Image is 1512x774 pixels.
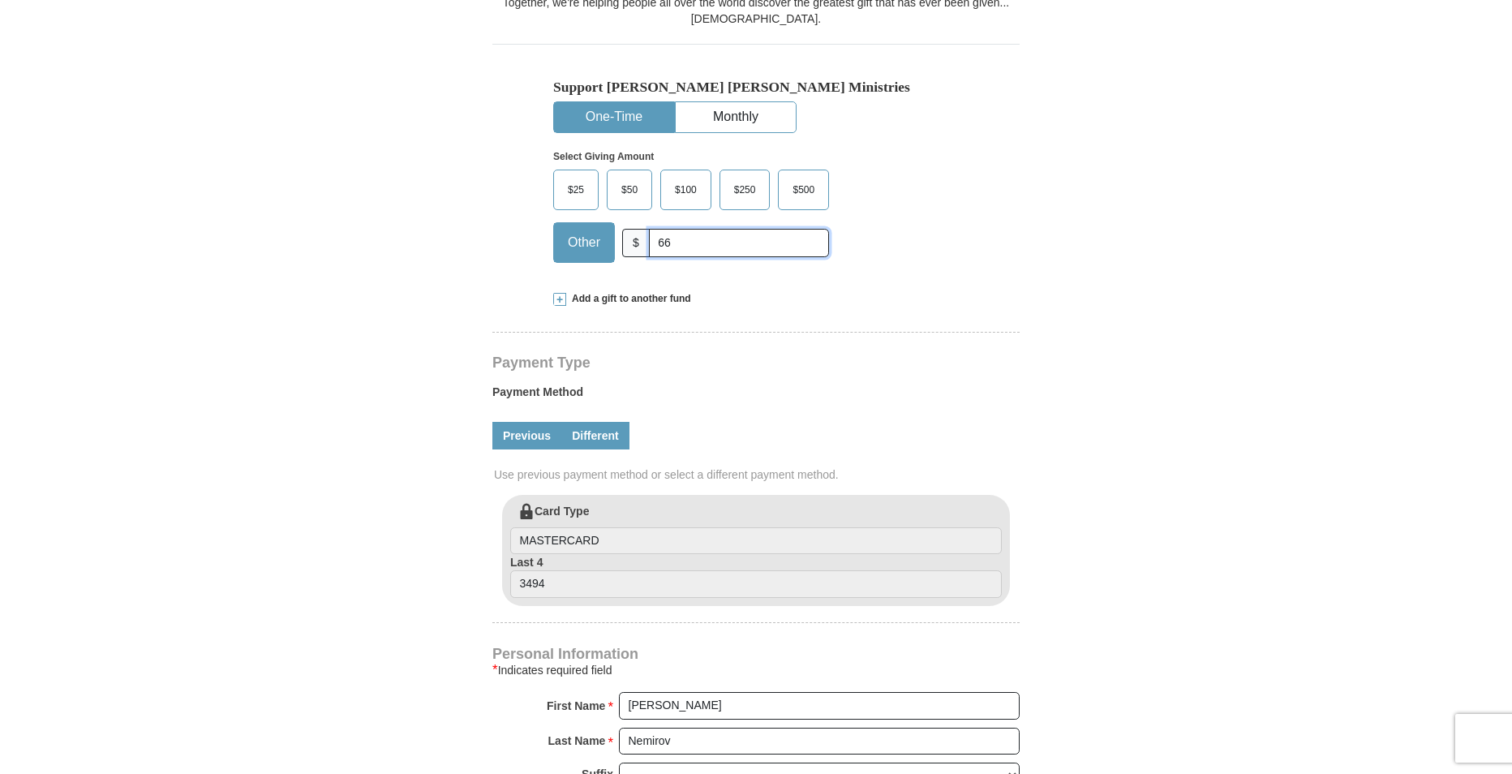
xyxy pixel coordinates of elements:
[494,467,1021,483] span: Use previous payment method or select a different payment method.
[547,694,605,717] strong: First Name
[560,230,608,255] span: Other
[560,178,592,202] span: $25
[492,422,561,449] a: Previous
[510,570,1002,598] input: Last 4
[492,384,1020,408] label: Payment Method
[726,178,764,202] span: $250
[492,647,1020,660] h4: Personal Information
[492,356,1020,369] h4: Payment Type
[784,178,823,202] span: $500
[510,554,1002,598] label: Last 4
[554,102,674,132] button: One-Time
[649,229,829,257] input: Other Amount
[510,503,1002,555] label: Card Type
[667,178,705,202] span: $100
[622,229,650,257] span: $
[510,527,1002,555] input: Card Type
[561,422,629,449] a: Different
[553,79,959,96] h5: Support [PERSON_NAME] [PERSON_NAME] Ministries
[548,729,606,752] strong: Last Name
[492,660,1020,680] div: Indicates required field
[613,178,646,202] span: $50
[676,102,796,132] button: Monthly
[553,151,654,162] strong: Select Giving Amount
[566,292,691,306] span: Add a gift to another fund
